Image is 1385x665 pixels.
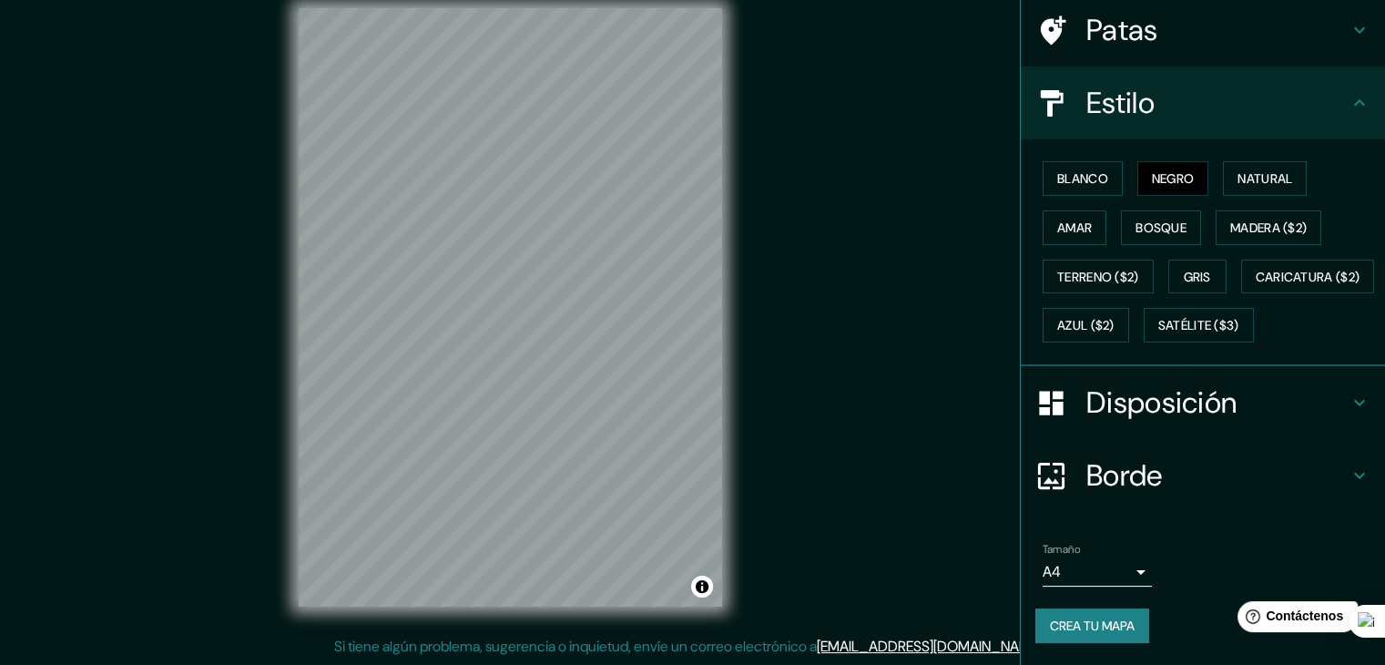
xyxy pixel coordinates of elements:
[1086,384,1237,422] font: Disposición
[1021,66,1385,139] div: Estilo
[1216,210,1321,245] button: Madera ($2)
[1256,269,1360,285] font: Caricatura ($2)
[1043,558,1152,587] div: A4
[1223,594,1365,645] iframe: Lanzador de widgets de ayuda
[334,637,817,656] font: Si tiene algún problema, sugerencia o inquietud, envíe un correo electrónico a
[817,637,1042,656] a: [EMAIL_ADDRESS][DOMAIN_NAME]
[1035,609,1149,643] button: Crea tu mapa
[1050,618,1135,634] font: Crea tu mapa
[1086,84,1155,122] font: Estilo
[1057,318,1115,334] font: Azul ($2)
[1057,220,1092,236] font: Amar
[1043,308,1129,343] button: Azul ($2)
[1043,542,1080,557] font: Tamaño
[1168,260,1227,294] button: Gris
[299,8,722,607] canvas: Mapa
[691,576,713,598] button: Activar o desactivar atribución
[1043,161,1123,196] button: Blanco
[1021,439,1385,512] div: Borde
[1137,161,1209,196] button: Negro
[1230,220,1307,236] font: Madera ($2)
[1223,161,1307,196] button: Natural
[1043,210,1106,245] button: Amar
[1043,562,1061,581] font: A4
[1152,170,1195,187] font: Negro
[1184,269,1211,285] font: Gris
[1135,220,1186,236] font: Bosque
[1086,11,1158,49] font: Patas
[1057,170,1108,187] font: Blanco
[1121,210,1201,245] button: Bosque
[1158,318,1239,334] font: Satélite ($3)
[1086,456,1163,495] font: Borde
[1043,260,1154,294] button: Terreno ($2)
[1241,260,1375,294] button: Caricatura ($2)
[1144,308,1254,343] button: Satélite ($3)
[1021,366,1385,439] div: Disposición
[1237,170,1292,187] font: Natural
[1057,269,1139,285] font: Terreno ($2)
